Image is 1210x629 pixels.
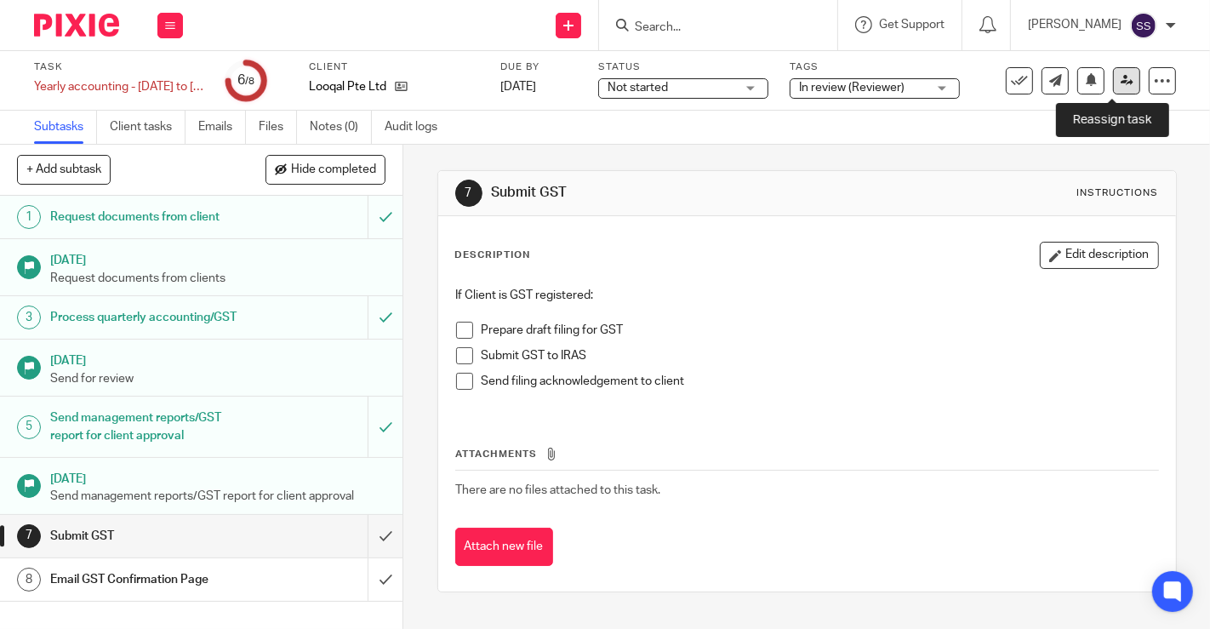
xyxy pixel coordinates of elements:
[455,249,531,262] p: Description
[1028,16,1122,33] p: [PERSON_NAME]
[456,287,1158,304] p: If Client is GST registered:
[50,567,251,592] h1: Email GST Confirmation Page
[1040,242,1159,269] button: Edit description
[799,82,905,94] span: In review (Reviewer)
[598,60,768,74] label: Status
[110,111,185,144] a: Client tasks
[50,466,385,488] h1: [DATE]
[482,373,1158,390] p: Send filing acknowledgement to client
[237,71,254,90] div: 6
[259,111,297,144] a: Files
[17,524,41,548] div: 7
[309,60,479,74] label: Client
[309,78,386,95] p: Looqal Pte Ltd
[456,449,538,459] span: Attachments
[455,180,482,207] div: 7
[34,78,204,95] div: Yearly accounting - May&#39;24 to Apr&#39;25
[500,81,536,93] span: [DATE]
[17,155,111,184] button: + Add subtask
[633,20,786,36] input: Search
[456,484,661,496] span: There are no files attached to this task.
[17,568,41,592] div: 8
[790,60,960,74] label: Tags
[385,111,450,144] a: Audit logs
[491,184,843,202] h1: Submit GST
[879,19,945,31] span: Get Support
[50,370,385,387] p: Send for review
[198,111,246,144] a: Emails
[50,204,251,230] h1: Request documents from client
[265,155,385,184] button: Hide completed
[34,60,204,74] label: Task
[50,348,385,369] h1: [DATE]
[50,405,251,449] h1: Send management reports/GST report for client approval
[310,111,372,144] a: Notes (0)
[34,78,204,95] div: Yearly accounting - [DATE] to [DATE]
[17,205,41,229] div: 1
[17,306,41,329] div: 3
[455,528,553,566] button: Attach new file
[34,14,119,37] img: Pixie
[291,163,376,177] span: Hide completed
[50,305,251,330] h1: Process quarterly accounting/GST
[50,248,385,269] h1: [DATE]
[34,111,97,144] a: Subtasks
[482,322,1158,339] p: Prepare draft filing for GST
[17,415,41,439] div: 5
[245,77,254,86] small: /8
[500,60,577,74] label: Due by
[50,523,251,549] h1: Submit GST
[50,488,385,505] p: Send management reports/GST report for client approval
[1130,12,1157,39] img: svg%3E
[482,347,1158,364] p: Submit GST to IRAS
[50,270,385,287] p: Request documents from clients
[608,82,668,94] span: Not started
[1077,186,1159,200] div: Instructions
